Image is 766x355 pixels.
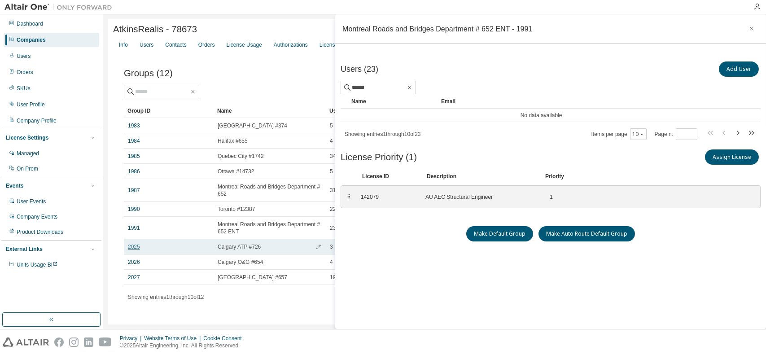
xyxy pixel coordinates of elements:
div: Managed [17,150,39,157]
span: Montreal Roads and Bridges Department # 652 ENT [218,221,322,235]
div: Cookie Consent [203,335,247,342]
div: Users [140,41,153,48]
span: 3 [330,243,333,250]
div: On Prem [17,165,38,172]
span: AtkinsRealis - 78673 [113,24,197,35]
div: External Links [6,245,43,253]
span: [GEOGRAPHIC_DATA] #374 [218,122,287,129]
span: Calgary ATP #726 [218,243,261,250]
div: License ID [362,173,416,180]
span: 34 [330,153,336,160]
div: Users [17,53,31,60]
a: 1986 [128,168,140,175]
div: Contacts [165,41,186,48]
div: Name [351,94,434,109]
a: 1985 [128,153,140,160]
div: Description [427,173,534,180]
button: Make Default Group [466,226,533,241]
div: SKUs [17,85,31,92]
span: Showing entries 1 through 10 of 23 [345,131,421,137]
span: License Priority (1) [341,152,417,162]
img: youtube.svg [99,337,112,347]
span: 4 [330,259,333,266]
span: 5 [330,122,333,129]
span: [GEOGRAPHIC_DATA] #657 [218,274,287,281]
div: Group ID [127,104,210,118]
span: 4 [330,137,333,145]
img: facebook.svg [54,337,64,347]
span: 5 [330,168,333,175]
span: Groups (12) [124,68,173,79]
div: License Settings [6,134,48,141]
span: 19 [330,274,336,281]
div: AU AEC Structural Engineer [425,193,533,201]
span: Page n. [655,128,697,140]
span: Toronto #12387 [218,206,255,213]
img: linkedin.svg [84,337,93,347]
div: ⠿ [346,193,352,201]
div: 1 [544,193,553,201]
div: Montreal Roads and Bridges Department # 652 ENT - 1991 [342,25,532,32]
div: Orders [198,41,215,48]
a: 2027 [128,274,140,281]
div: License Usage [226,41,262,48]
div: Events [6,182,23,189]
div: License Priority [320,41,356,48]
div: Dashboard [17,20,43,27]
span: Quebec City #1742 [218,153,264,160]
a: 1987 [128,187,140,194]
div: User Profile [17,101,45,108]
span: Showing entries 1 through 10 of 12 [128,294,204,300]
div: 142079 [361,193,415,201]
div: Product Downloads [17,228,63,236]
div: Companies [17,36,46,44]
span: 23 [330,224,336,232]
span: Halifax #655 [218,137,248,145]
span: Items per page [591,128,647,140]
button: Add User [719,61,759,77]
div: Website Terms of Use [144,335,203,342]
span: Calgary O&G #654 [218,259,263,266]
div: Company Profile [17,117,57,124]
button: 10 [632,131,644,138]
a: 1984 [128,137,140,145]
div: Orders [17,69,33,76]
img: instagram.svg [69,337,79,347]
span: 31 [330,187,336,194]
button: Assign License [705,149,759,165]
td: No data available [341,109,742,122]
span: Ottawa #14732 [218,168,254,175]
div: Company Events [17,213,57,220]
div: Privacy [120,335,144,342]
div: Authorizations [274,41,308,48]
a: 2025 [128,243,140,250]
p: © 2025 Altair Engineering, Inc. All Rights Reserved. [120,342,247,350]
span: Montreal Roads and Bridges Department # 652 [218,183,322,197]
img: Altair One [4,3,117,12]
div: Priority [545,173,564,180]
span: Units Usage BI [17,262,58,268]
a: 1991 [128,224,140,232]
img: altair_logo.svg [3,337,49,347]
div: Users [329,104,716,118]
a: 1983 [128,122,140,129]
a: 1990 [128,206,140,213]
div: User Events [17,198,46,205]
div: Name [217,104,322,118]
button: Make Auto Route Default Group [538,226,635,241]
a: 2026 [128,259,140,266]
span: Users (23) [341,65,378,74]
div: Info [119,41,128,48]
span: 22 [330,206,336,213]
div: Email [441,94,738,109]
